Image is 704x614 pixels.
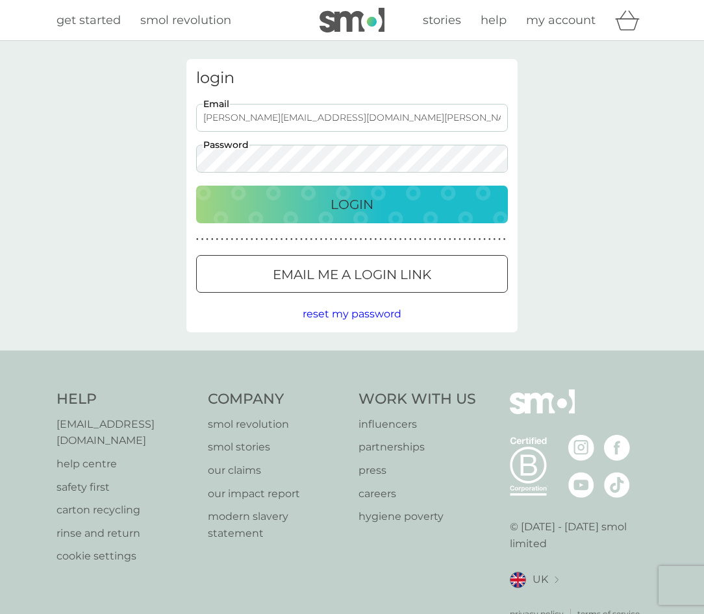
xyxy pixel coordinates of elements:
p: ● [434,236,436,243]
p: ● [375,236,377,243]
p: ● [325,236,327,243]
p: ● [211,236,214,243]
a: smol revolution [140,11,231,30]
span: UK [533,571,548,588]
span: stories [423,13,461,27]
p: ● [221,236,223,243]
p: ● [503,236,506,243]
p: ● [216,236,219,243]
p: ● [364,236,367,243]
span: get started [57,13,121,27]
p: ● [260,236,263,243]
p: ● [394,236,397,243]
p: ● [399,236,402,243]
a: cookie settings [57,548,195,565]
p: ● [429,236,431,243]
img: visit the smol Youtube page [568,472,594,498]
button: reset my password [303,306,401,323]
p: ● [384,236,387,243]
p: ● [494,236,496,243]
p: ● [439,236,442,243]
a: modern slavery statement [208,508,346,541]
a: partnerships [358,439,476,456]
p: ● [285,236,288,243]
h4: Help [57,389,195,410]
a: safety first [57,479,195,496]
h3: login [196,69,508,88]
p: ● [231,236,233,243]
a: influencers [358,416,476,433]
p: Email me a login link [273,264,431,285]
p: ● [488,236,491,243]
p: ● [270,236,273,243]
p: ● [256,236,258,243]
p: ● [335,236,338,243]
a: [EMAIL_ADDRESS][DOMAIN_NAME] [57,416,195,449]
p: ● [468,236,471,243]
p: ● [360,236,362,243]
p: ● [295,236,298,243]
p: ● [444,236,446,243]
p: ● [196,236,199,243]
span: smol revolution [140,13,231,27]
a: get started [57,11,121,30]
p: ● [449,236,451,243]
p: ● [320,236,323,243]
p: smol stories [208,439,346,456]
p: ● [414,236,417,243]
a: smol revolution [208,416,346,433]
a: rinse and return [57,525,195,542]
p: ● [226,236,229,243]
p: ● [236,236,238,243]
p: ● [300,236,303,243]
p: ● [355,236,357,243]
a: help centre [57,456,195,473]
p: ● [370,236,372,243]
h4: Company [208,389,346,410]
a: our claims [208,462,346,479]
p: ● [473,236,476,243]
p: ● [340,236,342,243]
h4: Work With Us [358,389,476,410]
img: select a new location [555,576,559,583]
p: © [DATE] - [DATE] smol limited [510,519,648,552]
span: my account [526,13,596,27]
a: careers [358,485,476,502]
p: our impact report [208,485,346,502]
p: ● [389,236,392,243]
a: hygiene poverty [358,508,476,525]
a: stories [423,11,461,30]
p: ● [290,236,293,243]
p: ● [498,236,501,243]
a: help [481,11,507,30]
p: ● [251,236,253,243]
p: ● [201,236,204,243]
a: carton recycling [57,502,195,519]
p: ● [404,236,407,243]
p: ● [310,236,312,243]
a: press [358,462,476,479]
p: ● [241,236,244,243]
img: UK flag [510,572,526,588]
img: visit the smol Instagram page [568,435,594,461]
p: ● [464,236,466,243]
p: ● [379,236,382,243]
div: basket [615,7,647,33]
p: Login [331,194,373,215]
p: ● [330,236,333,243]
p: ● [305,236,308,243]
button: Login [196,186,508,223]
p: ● [206,236,208,243]
p: ● [315,236,318,243]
